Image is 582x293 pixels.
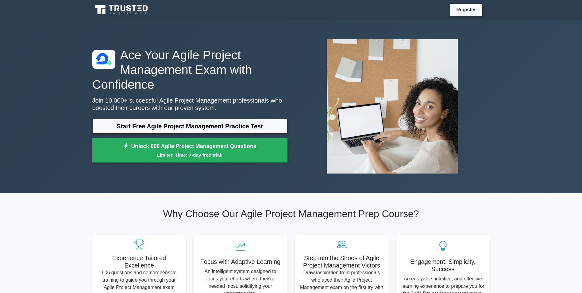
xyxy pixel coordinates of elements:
[92,208,490,220] h2: Why Choose Our Agile Project Management Prep Course?
[92,97,287,111] p: Join 10,000+ successful Agile Project Management professionals who boosted their careers with our...
[100,151,280,158] small: Limited Time: 7-day free trial!
[300,254,384,269] h5: Step into the Shoes of Agile Project Management Victors
[92,48,287,92] h1: Ace Your Agile Project Management Exam with Confidence
[92,119,287,134] a: Start Free Agile Project Management Practice Test
[97,254,181,269] h5: Experience Tailored Excellence
[198,258,283,265] h5: Focus with Adaptive Learning
[92,138,287,163] a: Unlock 606 Agile Project Management QuestionsLimited Time: 7-day free trial!
[453,6,480,14] a: Register
[401,258,485,273] h5: Engagement, Simplicity, Success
